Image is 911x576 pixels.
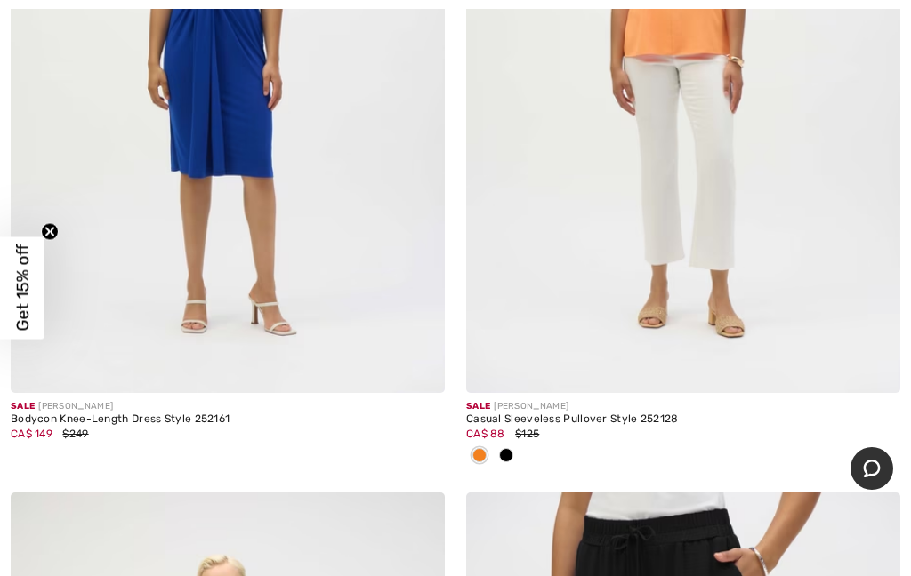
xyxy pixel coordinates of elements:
span: $125 [515,428,539,440]
iframe: Opens a widget where you can chat to one of our agents [851,447,893,492]
span: CA$ 149 [11,428,52,440]
div: Casual Sleeveless Pullover Style 252128 [466,413,900,426]
div: [PERSON_NAME] [466,400,900,413]
span: $249 [62,428,88,440]
button: Close teaser [41,223,59,241]
div: Black [493,442,520,471]
span: Sale [11,401,35,412]
div: Apricot [466,442,493,471]
span: CA$ 88 [466,428,505,440]
div: [PERSON_NAME] [11,400,445,413]
span: Sale [466,401,490,412]
span: Get 15% off [12,244,33,332]
div: Bodycon Knee-Length Dress Style 252161 [11,413,445,426]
